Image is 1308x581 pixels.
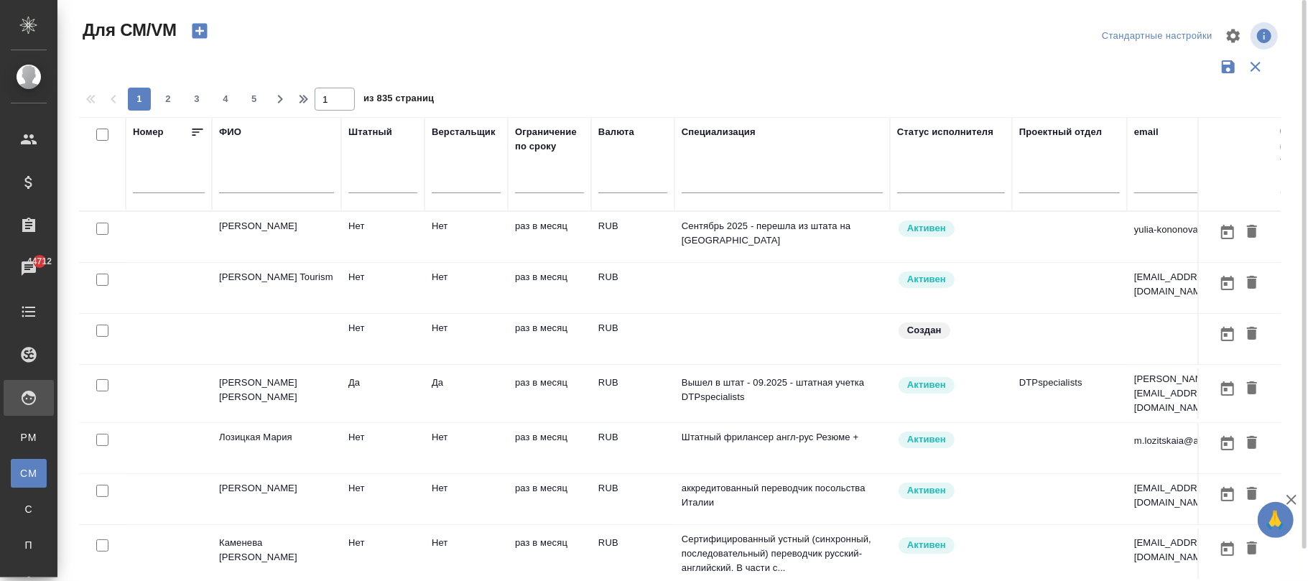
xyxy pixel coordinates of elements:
[425,368,508,419] td: Да
[1240,376,1264,402] button: Удалить
[897,481,1005,501] div: Рядовой исполнитель: назначай с учетом рейтинга
[18,430,40,445] span: PM
[1019,125,1103,139] div: Проектный отдел
[907,221,946,236] p: Активен
[1215,430,1240,457] button: Открыть календарь загрузки
[425,314,508,364] td: Нет
[682,376,883,404] p: Вышел в штат - 09.2025 - штатная учетка DTPspecialists
[341,423,425,473] td: Нет
[185,92,208,106] span: 3
[682,532,883,575] p: Сертифицированный устный (синхронный, последовательный) переводчик русский-английский. В части с...
[11,459,47,488] a: CM
[907,323,942,338] p: Создан
[18,466,40,480] span: CM
[425,529,508,579] td: Нет
[1240,481,1264,508] button: Удалить
[907,538,946,552] p: Активен
[212,423,341,473] td: Лозицкая Мария
[897,376,1005,395] div: Рядовой исполнитель: назначай с учетом рейтинга
[18,538,40,552] span: П
[214,88,237,111] button: 4
[348,125,392,139] div: Штатный
[508,474,591,524] td: раз в месяц
[1134,125,1159,139] div: email
[341,263,425,313] td: Нет
[508,263,591,313] td: раз в месяц
[1215,270,1240,297] button: Открыть календарь загрузки
[682,481,883,510] p: аккредитованный переводчик посольства Италии
[508,314,591,364] td: раз в месяц
[1215,53,1242,80] button: Сохранить фильтры
[243,92,266,106] span: 5
[1012,368,1127,419] td: DTPspecialists
[182,19,217,43] button: Создать
[897,125,993,139] div: Статус исполнителя
[508,212,591,262] td: раз в месяц
[1240,430,1264,457] button: Удалить
[185,88,208,111] button: 3
[1216,19,1251,53] span: Настроить таблицу
[682,430,883,445] p: Штатный фрилансер англ-рус Резюме +
[1134,481,1242,510] p: [EMAIL_ADDRESS][DOMAIN_NAME]
[212,368,341,419] td: [PERSON_NAME] [PERSON_NAME]
[907,432,946,447] p: Активен
[1134,372,1242,415] p: [PERSON_NAME][EMAIL_ADDRESS][DOMAIN_NAME]
[1098,25,1216,47] div: split button
[897,270,1005,289] div: Рядовой исполнитель: назначай с учетом рейтинга
[363,90,434,111] span: из 835 страниц
[897,430,1005,450] div: Рядовой исполнитель: назначай с учетом рейтинга
[212,474,341,524] td: [PERSON_NAME]
[907,272,946,287] p: Активен
[591,314,674,364] td: RUB
[1242,53,1269,80] button: Сбросить фильтры
[897,536,1005,555] div: Рядовой исполнитель: назначай с учетом рейтинга
[18,502,40,516] span: С
[157,88,180,111] button: 2
[212,529,341,579] td: Каменева [PERSON_NAME]
[11,495,47,524] a: С
[425,212,508,262] td: Нет
[591,423,674,473] td: RUB
[157,92,180,106] span: 2
[508,368,591,419] td: раз в месяц
[1134,434,1235,448] p: m.lozitskaia@awatera...
[1263,505,1288,535] span: 🙏
[907,378,946,392] p: Активен
[341,368,425,419] td: Да
[1251,22,1281,50] span: Посмотреть информацию
[1258,502,1294,538] button: 🙏
[341,474,425,524] td: Нет
[19,254,60,269] span: 44712
[1134,536,1242,564] p: [EMAIL_ADDRESS][DOMAIN_NAME]
[591,368,674,419] td: RUB
[11,423,47,452] a: PM
[897,219,1005,238] div: Рядовой исполнитель: назначай с учетом рейтинга
[1215,376,1240,402] button: Открыть календарь загрузки
[591,263,674,313] td: RUB
[515,125,584,154] div: Ограничение по сроку
[1240,219,1264,246] button: Удалить
[133,125,164,139] div: Номер
[598,125,634,139] div: Валюта
[425,474,508,524] td: Нет
[1215,536,1240,562] button: Открыть календарь загрузки
[1215,481,1240,508] button: Открыть календарь загрузки
[1240,321,1264,348] button: Удалить
[214,92,237,106] span: 4
[682,125,756,139] div: Специализация
[1240,536,1264,562] button: Удалить
[212,263,341,313] td: [PERSON_NAME] Tourism
[1240,270,1264,297] button: Удалить
[4,251,54,287] a: 44712
[11,531,47,559] a: П
[591,474,674,524] td: RUB
[508,423,591,473] td: раз в месяц
[432,125,496,139] div: Верстальщик
[591,212,674,262] td: RUB
[1134,270,1242,299] p: [EMAIL_ADDRESS][DOMAIN_NAME]
[341,212,425,262] td: Нет
[508,529,591,579] td: раз в месяц
[243,88,266,111] button: 5
[1215,321,1240,348] button: Открыть календарь загрузки
[907,483,946,498] p: Активен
